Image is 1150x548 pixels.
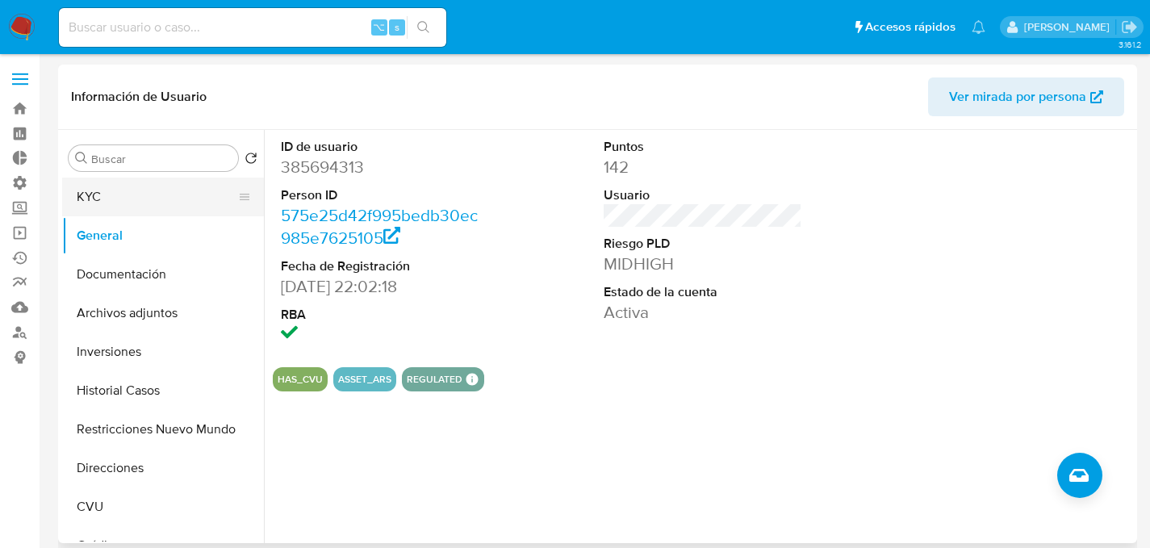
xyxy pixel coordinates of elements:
button: Direcciones [62,449,264,487]
dt: RBA [281,306,480,324]
a: Notificaciones [972,20,985,34]
span: s [395,19,399,35]
p: facundo.marin@mercadolibre.com [1024,19,1115,35]
input: Buscar usuario o caso... [59,17,446,38]
dd: 385694313 [281,156,480,178]
span: Ver mirada por persona [949,77,1086,116]
button: Buscar [75,152,88,165]
button: Documentación [62,255,264,294]
dd: 142 [604,156,803,178]
dt: ID de usuario [281,138,480,156]
button: CVU [62,487,264,526]
h1: Información de Usuario [71,89,207,105]
dt: Estado de la cuenta [604,283,803,301]
input: Buscar [91,152,232,166]
dt: Fecha de Registración [281,257,480,275]
dt: Puntos [604,138,803,156]
button: Restricciones Nuevo Mundo [62,410,264,449]
dd: Activa [604,301,803,324]
button: KYC [62,178,251,216]
button: Archivos adjuntos [62,294,264,333]
span: Accesos rápidos [865,19,956,36]
button: General [62,216,264,255]
dd: [DATE] 22:02:18 [281,275,480,298]
button: search-icon [407,16,440,39]
dd: MIDHIGH [604,253,803,275]
dt: Usuario [604,186,803,204]
a: Salir [1121,19,1138,36]
button: Ver mirada por persona [928,77,1124,116]
dt: Person ID [281,186,480,204]
dt: Riesgo PLD [604,235,803,253]
a: 575e25d42f995bedb30ec985e7625105 [281,203,478,249]
button: Inversiones [62,333,264,371]
button: Historial Casos [62,371,264,410]
button: Volver al orden por defecto [245,152,257,169]
span: ⌥ [373,19,385,35]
